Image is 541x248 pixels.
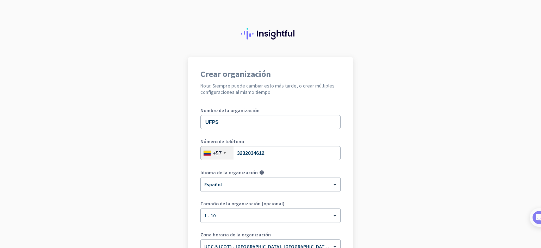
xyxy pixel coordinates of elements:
label: Tamaño de la organización (opcional) [200,201,341,206]
label: Nombre de la organización [200,108,341,113]
input: 601 2345678 [200,146,341,160]
h2: Nota: Siempre puede cambiar esto más tarde, o crear múltiples configuraciones al mismo tiempo [200,83,341,95]
label: Número de teléfono [200,139,341,144]
i: help [259,170,264,175]
img: Insightful [241,28,300,40]
div: +57 [213,150,222,157]
label: Idioma de la organización [200,170,258,175]
label: Zona horaria de la organización [200,232,341,237]
h1: Crear organización [200,70,341,78]
input: ¿Cuál es el nombre de su empresa? [200,115,341,129]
